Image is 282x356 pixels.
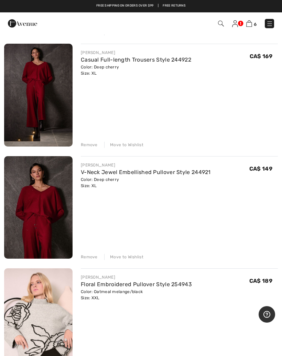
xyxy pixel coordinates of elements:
[81,169,211,175] a: V-Neck Jewel Embellished Pullover Style 244921
[163,3,186,8] a: Free Returns
[254,22,257,27] span: 6
[249,165,272,172] span: CA$ 149
[4,156,73,259] img: V-Neck Jewel Embellished Pullover Style 244921
[81,50,191,56] div: [PERSON_NAME]
[104,142,143,148] div: Move to Wishlist
[104,254,143,260] div: Move to Wishlist
[266,20,273,27] img: Menu
[249,278,272,284] span: CA$ 189
[96,3,154,8] a: Free shipping on orders over $99
[81,281,192,288] a: Floral Embroidered Pullover Style 254943
[232,20,238,27] img: My Info
[246,19,257,28] a: 6
[8,20,37,26] a: 1ère Avenue
[250,53,272,60] span: CA$ 169
[4,44,73,147] img: Casual Full-length Trousers Style 244922
[81,64,191,76] div: Color: Deep cherry Size: XL
[81,142,98,148] div: Remove
[81,162,211,168] div: [PERSON_NAME]
[246,20,252,27] img: Shopping Bag
[81,274,192,280] div: [PERSON_NAME]
[259,306,275,323] iframe: Opens a widget where you can find more information
[81,56,191,63] a: Casual Full-length Trousers Style 244922
[8,17,37,30] img: 1ère Avenue
[81,176,211,189] div: Color: Deep cherry Size: XL
[81,254,98,260] div: Remove
[81,289,192,301] div: Color: Oatmeal melange/black Size: XXL
[218,21,224,26] img: Search
[158,3,159,8] span: |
